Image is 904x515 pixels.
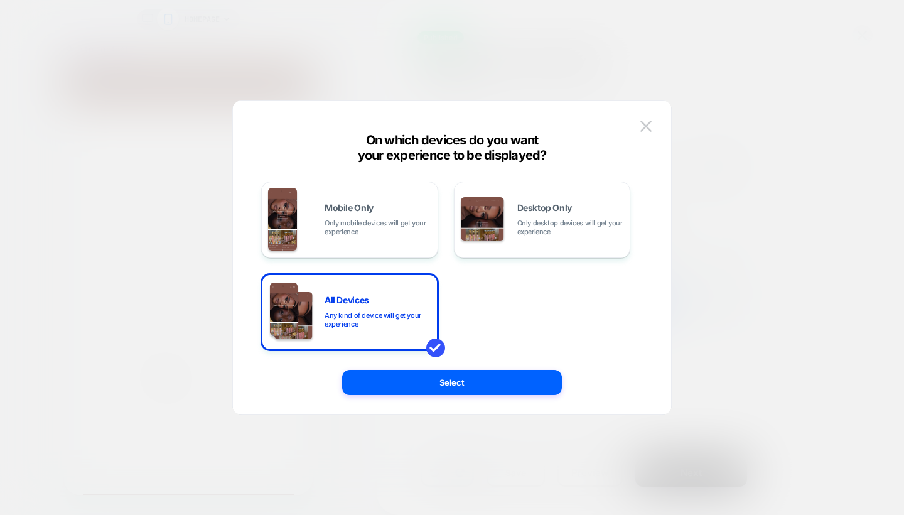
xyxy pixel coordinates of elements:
[640,121,652,131] img: close
[19,256,207,444] img: Q&Co. Beauty
[358,133,547,163] span: On which devices do you want your experience to be displayed?
[325,311,431,328] span: Any kind of device will get your experience
[325,219,431,236] span: Only mobile devices will get your experience
[19,192,31,243] summary: Menu
[342,370,562,395] button: Select
[517,203,572,212] span: Desktop Only
[517,219,624,236] span: Only desktop devices will get your experience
